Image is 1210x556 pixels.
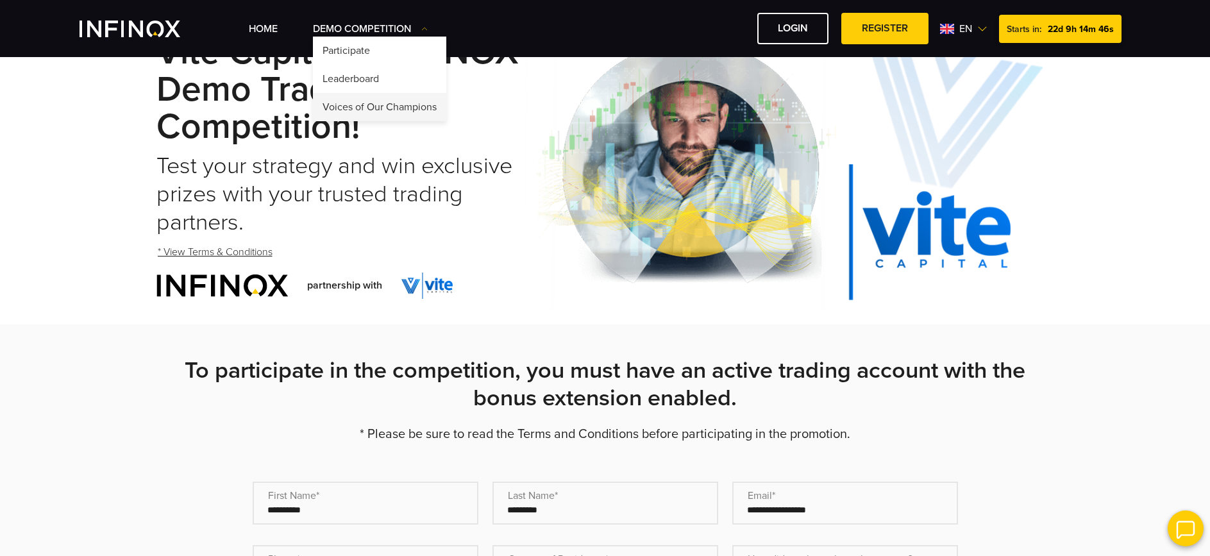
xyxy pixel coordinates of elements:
strong: Vite Capital x INFINOX Demo Trading Competition! [156,31,518,148]
span: partnership with [307,278,382,293]
a: * View Terms & Conditions [156,237,274,268]
span: Starts in: [1007,24,1041,35]
h2: Test your strategy and win exclusive prizes with your trusted trading partners. [156,152,526,237]
strong: To participate in the competition, you must have an active trading account with the bonus extensi... [185,357,1025,412]
a: Participate [313,37,446,65]
a: INFINOX Vite [80,21,210,37]
a: Voices of Our Champions [313,93,446,121]
a: Home [249,21,278,37]
a: Leaderboard [313,65,446,93]
span: 22d 9h 14m 46s [1048,24,1114,35]
p: * Please be sure to read the Terms and Conditions before participating in the promotion. [156,425,1054,443]
a: REGISTER [841,13,929,44]
img: open convrs live chat [1168,510,1204,546]
a: LOGIN [757,13,828,44]
img: Dropdown [421,26,428,32]
a: Demo Competition [313,21,428,37]
span: en [954,21,977,37]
